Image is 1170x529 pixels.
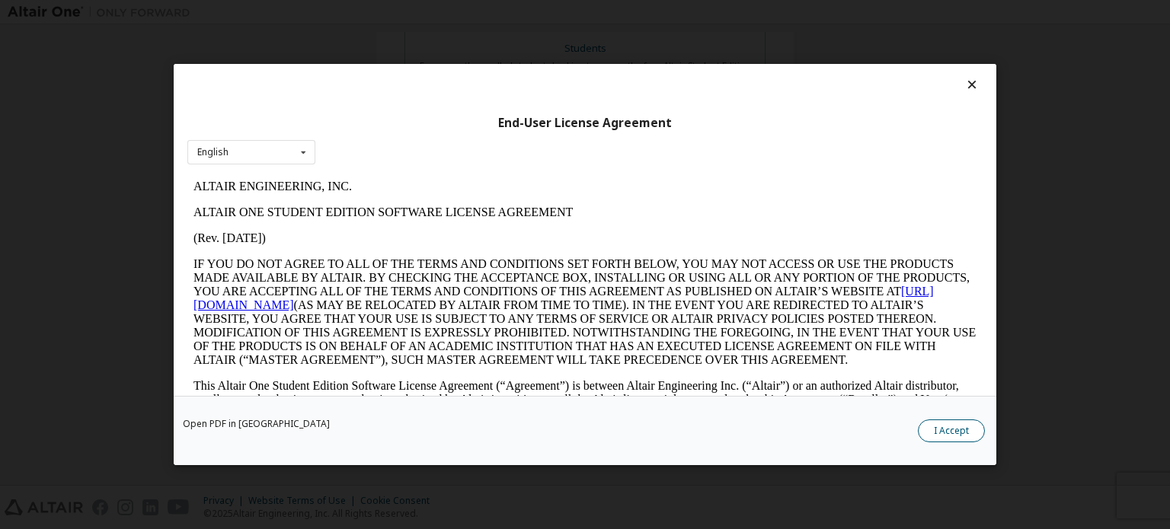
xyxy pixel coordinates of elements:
button: I Accept [918,419,985,442]
a: Open PDF in [GEOGRAPHIC_DATA] [183,419,330,429]
div: English [197,148,229,157]
p: This Altair One Student Edition Software License Agreement (“Agreement”) is between Altair Engine... [6,206,789,260]
div: End-User License Agreement [187,116,983,131]
p: ALTAIR ENGINEERING, INC. [6,6,789,20]
a: [URL][DOMAIN_NAME] [6,111,746,138]
p: ALTAIR ONE STUDENT EDITION SOFTWARE LICENSE AGREEMENT [6,32,789,46]
p: IF YOU DO NOT AGREE TO ALL OF THE TERMS AND CONDITIONS SET FORTH BELOW, YOU MAY NOT ACCESS OR USE... [6,84,789,193]
p: (Rev. [DATE]) [6,58,789,72]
